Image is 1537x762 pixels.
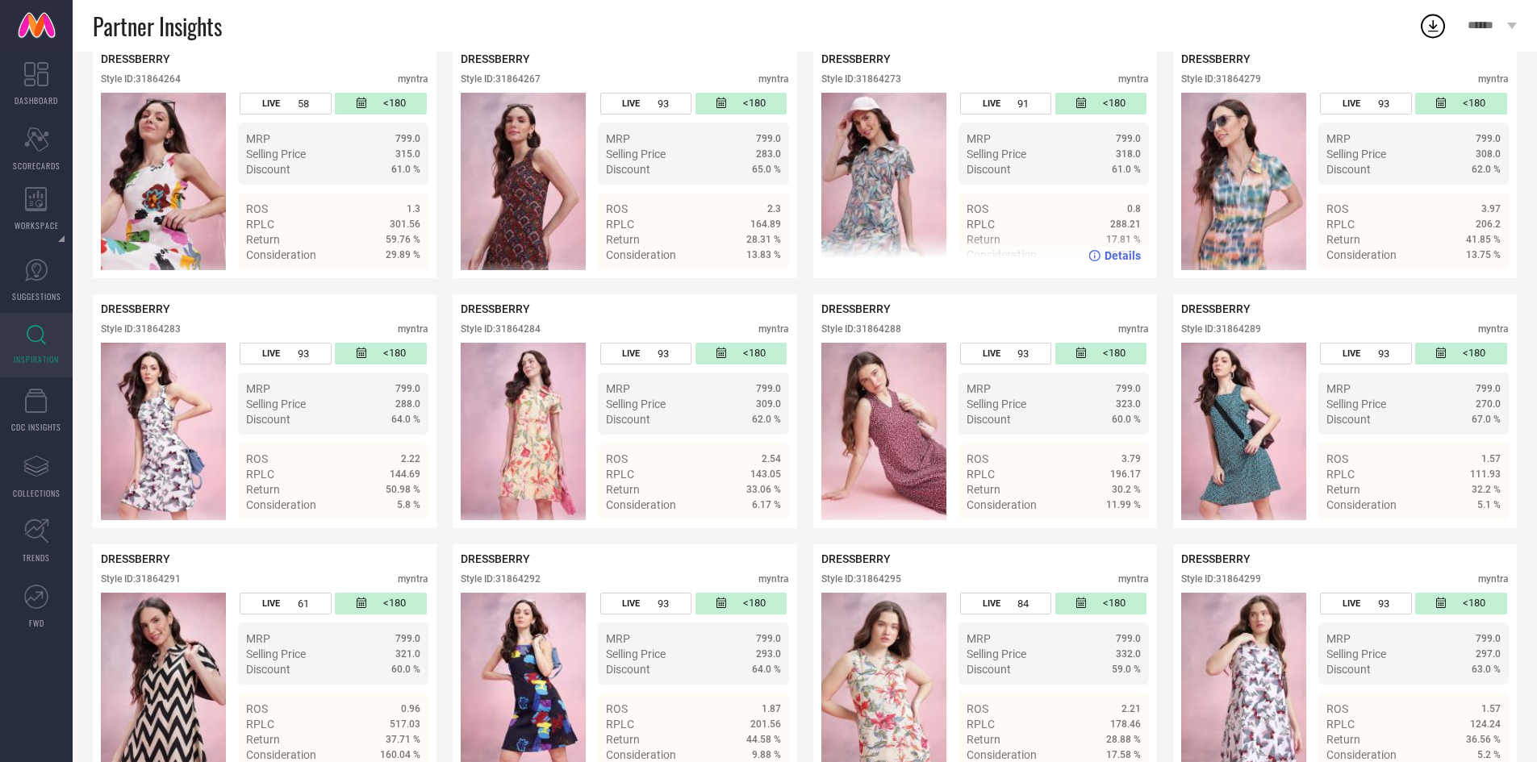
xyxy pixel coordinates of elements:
span: ROS [1326,452,1348,465]
span: DRESSBERRY [461,302,530,315]
span: Return [246,733,280,746]
span: SCORECARDS [13,160,61,172]
img: Style preview image [461,343,586,520]
a: Details [729,527,781,540]
span: Details [745,277,781,290]
span: Selling Price [246,148,306,160]
span: 799.0 [1476,133,1501,144]
span: MRP [606,132,630,145]
span: 206.2 [1476,219,1501,230]
span: Discount [246,163,290,176]
span: Details [1464,277,1501,290]
a: Details [1088,527,1141,540]
span: LIVE [262,598,280,609]
div: Number of days the style has been live on the platform [960,593,1051,614]
img: Style preview image [821,93,946,270]
span: Return [606,733,640,746]
span: Return [967,733,1000,746]
span: WORKSPACE [15,219,59,231]
span: 84 [1017,598,1029,610]
span: Return [1326,483,1360,496]
span: MRP [1326,132,1351,145]
span: 799.0 [1116,383,1141,394]
span: <180 [383,597,406,610]
div: myntra [758,73,789,85]
span: 93 [298,348,309,360]
span: LIVE [1343,98,1360,109]
span: 2.54 [762,453,781,464]
span: 0.96 [401,703,420,714]
span: DRESSBERRY [821,302,891,315]
span: 30.2 % [1112,484,1141,495]
span: 196.17 [1110,468,1141,480]
span: 11.99 % [1106,499,1141,510]
span: <180 [1103,347,1126,360]
span: 315.0 [395,148,420,160]
span: MRP [246,382,270,395]
span: 308.0 [1476,148,1501,160]
span: DRESSBERRY [1181,302,1251,315]
div: Number of days since the style was first listed on the platform [335,343,426,364]
span: Return [1326,233,1360,246]
span: ROS [967,202,988,215]
span: Discount [246,413,290,426]
span: 50.98 % [386,484,420,495]
span: 1.57 [1481,453,1501,464]
span: Discount [1326,413,1371,426]
span: MRP [606,382,630,395]
div: Click to view image [1181,343,1306,520]
span: CDC INSIGHTS [11,421,61,433]
span: RPLC [246,468,274,481]
span: <180 [743,597,766,610]
span: Return [1326,733,1360,746]
span: Selling Price [246,398,306,410]
span: 0.8 [1127,203,1141,214]
div: Style ID: 31864292 [461,573,541,585]
span: Selling Price [967,398,1026,410]
div: Style ID: 31864299 [1181,573,1261,585]
span: ROS [967,702,988,715]
span: RPLC [967,468,995,481]
div: Style ID: 31864291 [101,573,181,585]
span: 5.8 % [397,499,420,510]
span: 62.0 % [1472,164,1501,175]
span: 517.03 [390,718,420,730]
span: 60.0 % [391,664,420,675]
div: Number of days the style has been live on the platform [240,93,331,115]
div: myntra [1478,73,1509,85]
span: 301.56 [390,219,420,230]
div: Number of days since the style was first listed on the platform [695,593,787,614]
div: Click to view image [821,93,946,270]
div: Number of days the style has been live on the platform [1320,343,1411,364]
span: 5.1 % [1477,499,1501,510]
span: ROS [246,202,268,215]
span: DRESSBERRY [461,552,530,565]
span: 62.0 % [752,414,781,425]
span: 58 [298,98,309,110]
span: Selling Price [606,647,666,660]
span: 93 [1378,98,1389,110]
span: ROS [606,202,628,215]
span: 288.21 [1110,219,1141,230]
span: 59.76 % [386,234,420,245]
span: DRESSBERRY [101,302,170,315]
span: DRESSBERRY [101,52,170,65]
span: 63.0 % [1472,664,1501,675]
span: Discount [967,163,1011,176]
img: Style preview image [821,343,946,520]
span: Discount [967,413,1011,426]
span: 332.0 [1116,648,1141,660]
span: TRENDS [23,552,50,564]
div: myntra [1118,73,1149,85]
span: DRESSBERRY [461,52,530,65]
div: Number of days the style has been live on the platform [600,593,691,614]
span: 61.0 % [1112,164,1141,175]
span: 61.0 % [391,164,420,175]
span: 41.85 % [1466,234,1501,245]
span: DRESSBERRY [1181,52,1251,65]
span: MRP [1326,382,1351,395]
span: LIVE [983,348,1000,359]
span: Discount [246,663,290,676]
span: <180 [1103,597,1126,610]
span: Partner Insights [93,10,222,43]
